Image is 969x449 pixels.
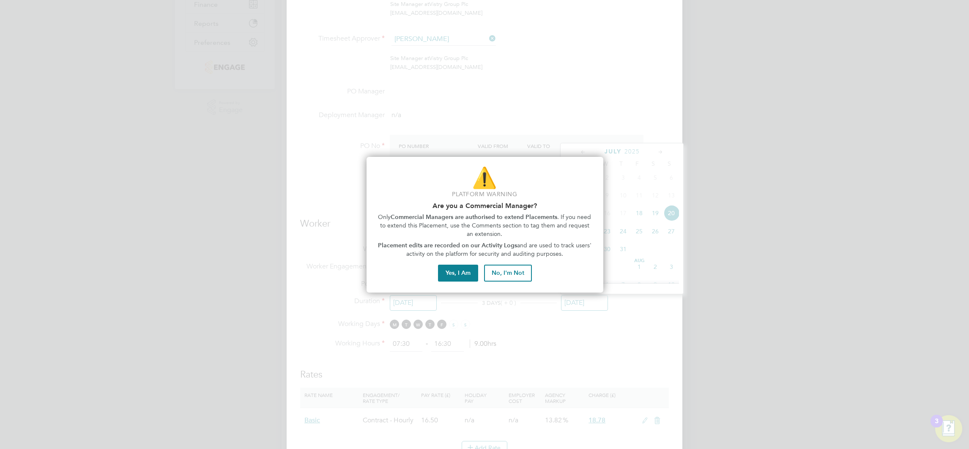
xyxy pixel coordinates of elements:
span: and are used to track users' activity on the platform for security and auditing purposes. [406,242,593,257]
div: Are you part of the Commercial Team? [367,157,603,293]
h2: Are you a Commercial Manager? [377,202,593,210]
button: Yes, I Am [438,265,478,282]
p: ⚠️ [377,164,593,192]
p: Platform Warning [377,190,593,199]
span: . If you need to extend this Placement, use the Comments section to tag them and request an exten... [380,214,593,237]
strong: Placement edits are recorded on our Activity Logs [378,242,517,249]
strong: Commercial Managers are authorised to extend Placements [391,214,557,221]
button: No, I'm Not [484,265,532,282]
span: Only [378,214,391,221]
